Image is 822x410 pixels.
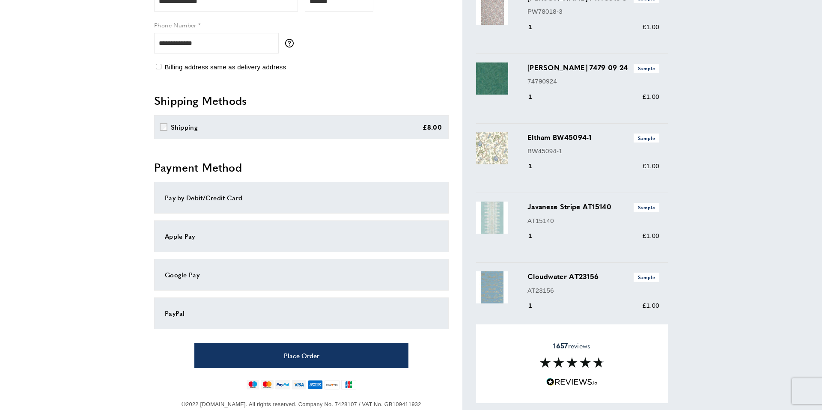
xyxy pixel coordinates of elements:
[275,380,290,389] img: paypal
[476,271,508,303] img: Cloudwater AT23156
[194,343,408,368] button: Place Order
[165,308,438,318] div: PayPal
[285,39,298,48] button: More information
[154,160,449,175] h2: Payment Method
[154,93,449,108] h2: Shipping Methods
[325,380,340,389] img: discover
[156,64,161,69] input: Billing address same as delivery address
[261,380,273,389] img: mastercard
[165,193,438,203] div: Pay by Debit/Credit Card
[527,271,659,282] h3: Cloudwater AT23156
[527,285,659,296] p: AT23156
[553,342,590,350] span: reviews
[476,202,508,234] img: Javanese Stripe AT15140
[165,270,438,280] div: Google Pay
[527,62,659,73] h3: [PERSON_NAME] 7479 09 24
[527,146,659,156] p: BW45094-1
[423,122,442,132] div: £8.00
[634,64,659,73] span: Sample
[154,21,197,29] span: Phone Number
[643,93,659,100] span: £1.00
[527,202,659,212] h3: Javanese Stripe AT15140
[165,231,438,241] div: Apple Pay
[292,380,306,389] img: visa
[643,302,659,309] span: £1.00
[171,122,198,132] div: Shipping
[634,273,659,282] span: Sample
[527,231,544,241] div: 1
[527,216,659,226] p: AT15140
[476,62,508,95] img: Franz 7479 09 24
[643,23,659,30] span: £1.00
[527,22,544,32] div: 1
[476,132,508,164] img: Eltham BW45094-1
[164,63,286,71] span: Billing address same as delivery address
[527,6,659,17] p: PW78018-3
[527,76,659,86] p: 74790924
[527,300,544,311] div: 1
[527,92,544,102] div: 1
[527,161,544,171] div: 1
[527,132,659,143] h3: Eltham BW45094-1
[182,401,421,407] span: ©2022 [DOMAIN_NAME]. All rights reserved. Company No. 7428107 / VAT No. GB109411932
[634,203,659,212] span: Sample
[540,357,604,368] img: Reviews section
[308,380,323,389] img: american-express
[634,134,659,143] span: Sample
[643,162,659,169] span: £1.00
[553,341,568,351] strong: 1657
[341,380,356,389] img: jcb
[643,232,659,239] span: £1.00
[247,380,259,389] img: maestro
[546,378,598,386] img: Reviews.io 5 stars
